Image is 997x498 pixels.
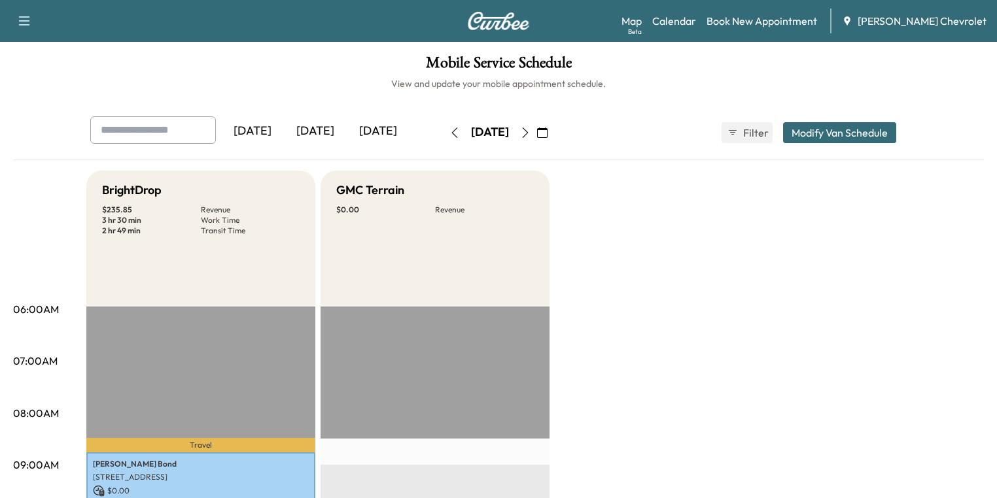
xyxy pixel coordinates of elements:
[628,27,642,37] div: Beta
[221,116,284,146] div: [DATE]
[13,457,59,473] p: 09:00AM
[435,205,534,215] p: Revenue
[467,12,530,30] img: Curbee Logo
[336,205,435,215] p: $ 0.00
[13,353,58,369] p: 07:00AM
[102,215,201,225] p: 3 hr 30 min
[471,124,509,141] div: [DATE]
[743,125,767,141] span: Filter
[93,459,309,469] p: [PERSON_NAME] Bond
[201,205,300,215] p: Revenue
[652,13,696,29] a: Calendar
[102,181,162,199] h5: BrightDrop
[13,55,984,77] h1: Mobile Service Schedule
[102,225,201,236] p: 2 hr 49 min
[783,122,896,143] button: Modify Van Schedule
[13,405,59,421] p: 08:00AM
[201,225,300,236] p: Transit Time
[13,77,984,90] h6: View and update your mobile appointment schedule.
[102,205,201,215] p: $ 235.85
[86,438,315,452] p: Travel
[13,301,59,317] p: 06:00AM
[284,116,347,146] div: [DATE]
[347,116,410,146] div: [DATE]
[93,485,309,497] p: $ 0.00
[201,215,300,225] p: Work Time
[621,13,642,29] a: MapBeta
[93,472,309,482] p: [STREET_ADDRESS]
[858,13,987,29] span: [PERSON_NAME] Chevrolet
[707,13,817,29] a: Book New Appointment
[722,122,773,143] button: Filter
[336,181,404,199] h5: GMC Terrain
